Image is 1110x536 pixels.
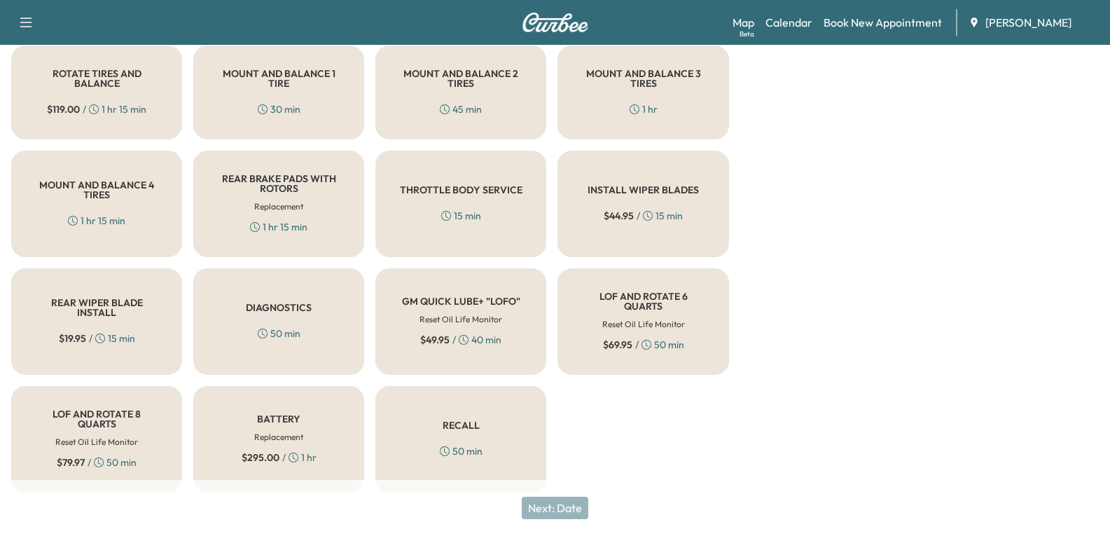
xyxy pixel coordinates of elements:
[443,420,480,430] h5: RECALL
[34,180,159,200] h5: MOUNT AND BALANCE 4 TIRES
[603,338,632,352] span: $ 69.95
[604,209,634,223] span: $ 44.95
[47,102,146,116] div: / 1 hr 15 min
[420,333,501,347] div: / 40 min
[604,209,683,223] div: / 15 min
[400,185,522,195] h5: THROTTLE BODY SERVICE
[398,69,523,88] h5: MOUNT AND BALANCE 2 TIRES
[440,102,482,116] div: 45 min
[55,436,138,448] h6: Reset Oil Life Monitor
[242,451,317,465] div: / 1 hr
[420,333,450,347] span: $ 49.95
[59,331,86,345] span: $ 19.95
[258,327,300,341] div: 50 min
[402,296,520,306] h5: GM QUICK LUBE+ "LOFO"
[258,102,300,116] div: 30 min
[68,214,125,228] div: 1 hr 15 min
[740,29,754,39] div: Beta
[57,455,85,469] span: $ 79.97
[34,69,159,88] h5: ROTATE TIRES AND BALANCE
[603,338,684,352] div: / 50 min
[216,174,341,193] h5: REAR BRAKE PADS WITH ROTORS
[581,291,705,311] h5: LOF AND ROTATE 6 QUARTS
[602,318,685,331] h6: Reset Oil Life Monitor
[57,455,137,469] div: / 50 min
[47,102,80,116] span: $ 119.00
[824,14,942,31] a: Book New Appointment
[588,185,699,195] h5: INSTALL WIPER BLADES
[242,451,279,465] span: $ 295.00
[440,444,483,458] div: 50 min
[733,14,754,31] a: MapBeta
[257,414,300,424] h5: BATTERY
[34,409,159,429] h5: LOF AND ROTATE 8 QUARTS
[630,102,658,116] div: 1 hr
[246,303,312,312] h5: DIAGNOSTICS
[250,220,307,234] div: 1 hr 15 min
[441,209,481,223] div: 15 min
[581,69,705,88] h5: MOUNT AND BALANCE 3 TIRES
[985,14,1071,31] span: [PERSON_NAME]
[419,313,502,326] h6: Reset Oil Life Monitor
[59,331,135,345] div: / 15 min
[216,69,341,88] h5: MOUNT AND BALANCE 1 TIRE
[254,200,303,213] h6: Replacement
[254,431,303,444] h6: Replacement
[34,298,159,317] h5: REAR WIPER BLADE INSTALL
[522,13,589,32] img: Curbee Logo
[765,14,812,31] a: Calendar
